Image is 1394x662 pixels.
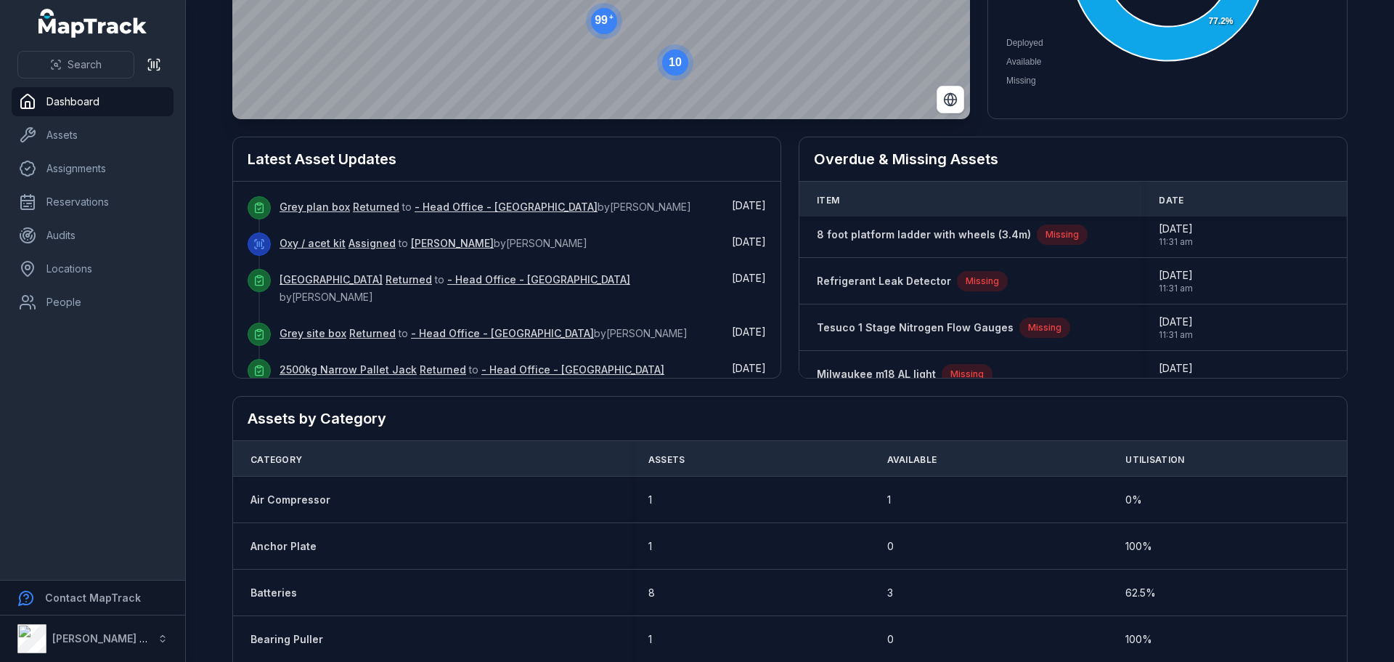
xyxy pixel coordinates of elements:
span: [DATE] [1159,268,1193,283]
span: Missing [1006,76,1036,86]
span: [DATE] [732,235,766,248]
a: People [12,288,174,317]
a: Grey plan box [280,200,350,214]
span: to by [PERSON_NAME] [280,327,688,339]
div: Missing [957,271,1008,291]
a: [PERSON_NAME] [411,236,494,251]
button: Search [17,51,134,78]
span: to by [PERSON_NAME] [280,273,630,303]
div: Missing [942,364,992,384]
span: 1 [887,493,891,507]
span: 1 [648,632,652,647]
time: 9/9/2025, 9:43:02 AM [732,326,766,338]
span: 100 % [1125,539,1152,554]
a: - Head Office - [GEOGRAPHIC_DATA] [411,326,594,341]
span: Item [817,195,839,206]
span: 11:31 am [1159,329,1193,341]
a: Returned [349,326,396,341]
span: Deployed [1006,38,1043,48]
span: [DATE] [732,326,766,338]
a: Batteries [250,586,297,600]
a: Returned [420,363,466,377]
a: Air Compressor [250,493,330,507]
span: 0 [887,539,894,554]
strong: Refrigerant Leak Detector [817,274,951,288]
a: Locations [12,254,174,283]
a: Bearing Puller [250,632,323,647]
a: Oxy / acet kit [280,236,346,251]
h2: Latest Asset Updates [248,149,766,169]
strong: [PERSON_NAME] Air [52,632,153,645]
span: 0 % [1125,493,1142,507]
tspan: + [609,13,614,21]
time: 9/9/2025, 9:42:26 AM [732,362,766,374]
a: Dashboard [12,87,174,116]
a: 8 foot platform ladder with wheels (3.4m) [817,227,1031,242]
a: Milwaukee m18 AL light [817,367,936,382]
a: Assignments [12,154,174,183]
span: to by [PERSON_NAME] [280,237,587,249]
text: 99 [595,13,614,26]
span: Category [250,454,302,466]
time: 8/13/2025, 11:31:22 AM [1159,222,1193,248]
div: Missing [1037,225,1088,245]
span: [DATE] [1159,315,1193,329]
strong: Tesuco 1 Stage Nitrogen Flow Gauges [817,320,1014,335]
div: Missing [1019,318,1070,338]
text: 10 [669,56,682,68]
h2: Overdue & Missing Assets [814,149,1332,169]
span: 0 [887,632,894,647]
span: [DATE] [1159,222,1193,236]
a: Reservations [12,187,174,217]
time: 9/9/2025, 9:45:45 AM [732,199,766,211]
time: 8/13/2025, 11:31:22 AM [1159,361,1193,387]
a: Returned [353,200,399,214]
span: 3 [887,586,893,600]
time: 9/9/2025, 9:44:20 AM [732,235,766,248]
time: 8/13/2025, 11:31:22 AM [1159,268,1193,294]
a: Assets [12,121,174,150]
span: 100 % [1125,632,1152,647]
span: Search [68,57,102,72]
span: to by [PERSON_NAME] [280,201,691,213]
span: 11:31 am [1159,236,1193,248]
span: 1 [648,539,652,554]
span: [DATE] [732,362,766,374]
span: 11:31 am [1159,283,1193,294]
a: Audits [12,221,174,250]
a: 2500kg Narrow Pallet Jack [280,363,417,377]
span: Available [1006,57,1041,67]
strong: Contact MapTrack [45,592,141,604]
a: Grey site box [280,326,346,341]
span: to by [PERSON_NAME] [280,363,664,393]
time: 8/13/2025, 11:31:22 AM [1159,315,1193,341]
a: - Head Office - [GEOGRAPHIC_DATA] [415,200,598,214]
span: 11:31 am [1159,376,1193,387]
span: Assets [648,454,685,466]
span: 8 [648,586,655,600]
span: [DATE] [732,199,766,211]
span: Date [1159,195,1183,206]
span: [DATE] [1159,361,1193,376]
a: - Head Office - [GEOGRAPHIC_DATA] [447,273,630,287]
a: [GEOGRAPHIC_DATA] [280,273,383,287]
span: [DATE] [732,272,766,284]
span: 62.5 % [1125,586,1156,600]
a: Anchor Plate [250,539,317,554]
span: 1 [648,493,652,507]
button: Switch to Satellite View [937,86,964,113]
span: Utilisation [1125,454,1184,466]
span: Available [887,454,937,466]
time: 9/9/2025, 9:43:28 AM [732,272,766,284]
a: Assigned [348,236,396,251]
a: MapTrack [38,9,147,38]
a: - Head Office - [GEOGRAPHIC_DATA] [481,363,664,377]
h2: Assets by Category [248,408,1332,429]
a: Returned [386,273,432,287]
